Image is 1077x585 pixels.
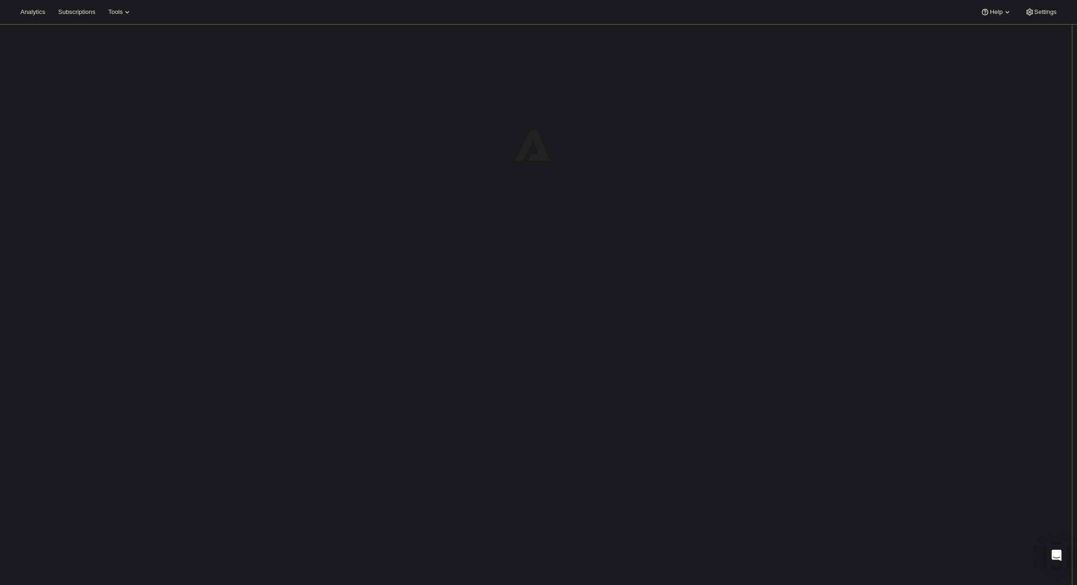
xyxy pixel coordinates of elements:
[52,6,101,19] button: Subscriptions
[1019,6,1062,19] button: Settings
[1045,544,1068,566] div: Open Intercom Messenger
[103,6,137,19] button: Tools
[975,6,1017,19] button: Help
[20,8,45,16] span: Analytics
[990,8,1002,16] span: Help
[1034,8,1057,16] span: Settings
[15,6,51,19] button: Analytics
[108,8,123,16] span: Tools
[58,8,95,16] span: Subscriptions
